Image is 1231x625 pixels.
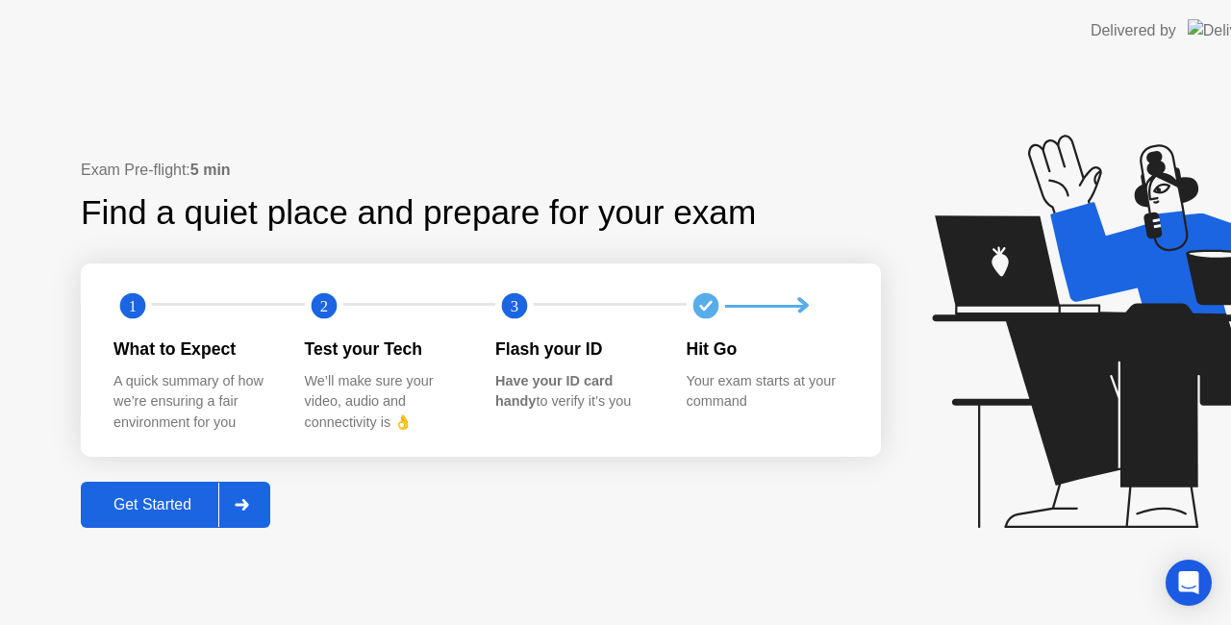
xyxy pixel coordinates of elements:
[113,337,274,362] div: What to Expect
[495,371,656,412] div: to verify it’s you
[319,297,327,315] text: 2
[190,162,231,178] b: 5 min
[495,337,656,362] div: Flash your ID
[305,371,465,434] div: We’ll make sure your video, audio and connectivity is 👌
[113,371,274,434] div: A quick summary of how we’re ensuring a fair environment for you
[1091,19,1176,42] div: Delivered by
[687,371,847,412] div: Your exam starts at your command
[81,159,881,182] div: Exam Pre-flight:
[1166,560,1212,606] div: Open Intercom Messenger
[511,297,518,315] text: 3
[687,337,847,362] div: Hit Go
[81,482,270,528] button: Get Started
[87,496,218,513] div: Get Started
[495,373,613,410] b: Have your ID card handy
[81,187,759,238] div: Find a quiet place and prepare for your exam
[129,297,137,315] text: 1
[305,337,465,362] div: Test your Tech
